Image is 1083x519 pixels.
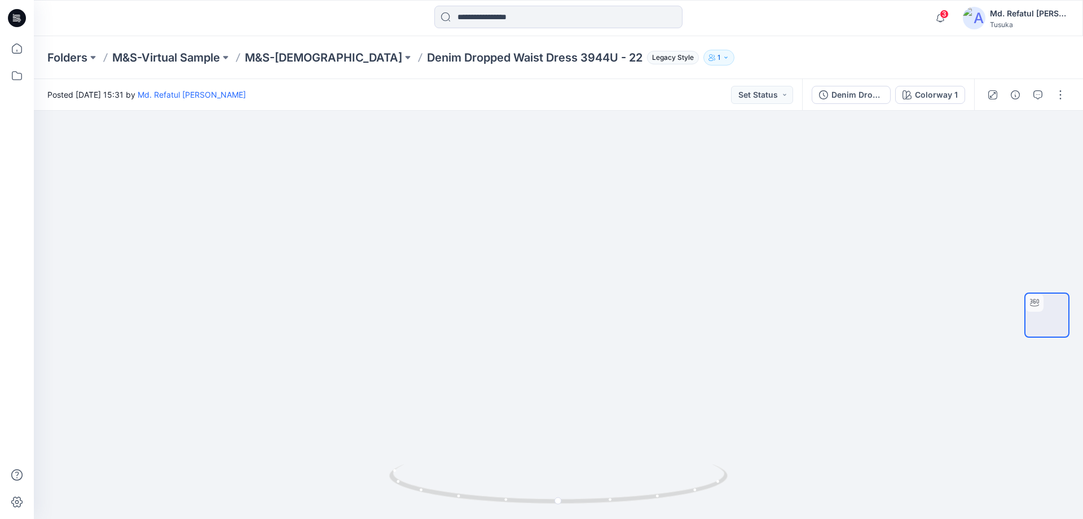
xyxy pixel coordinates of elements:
div: Denim Dropped Waist Dress 3944U - Copy [831,89,883,101]
img: avatar [963,7,985,29]
span: Legacy Style [647,51,699,64]
a: Md. Refatul [PERSON_NAME] [138,90,246,99]
span: Posted [DATE] 15:31 by [47,89,246,101]
button: Details [1006,86,1024,104]
div: Tusuka [990,20,1069,29]
a: Folders [47,50,87,66]
div: Colorway 1 [915,89,958,101]
button: 1 [703,50,734,66]
span: 3 [940,10,949,19]
button: Denim Dropped Waist Dress 3944U - Copy [812,86,891,104]
button: Colorway 1 [895,86,965,104]
p: 1 [717,51,720,64]
a: M&S-Virtual Sample [112,50,220,66]
div: Md. Refatul [PERSON_NAME] [990,7,1069,20]
a: M&S-[DEMOGRAPHIC_DATA] [245,50,402,66]
p: Denim Dropped Waist Dress 3944U - 22 [427,50,642,66]
button: Legacy Style [642,50,699,66]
